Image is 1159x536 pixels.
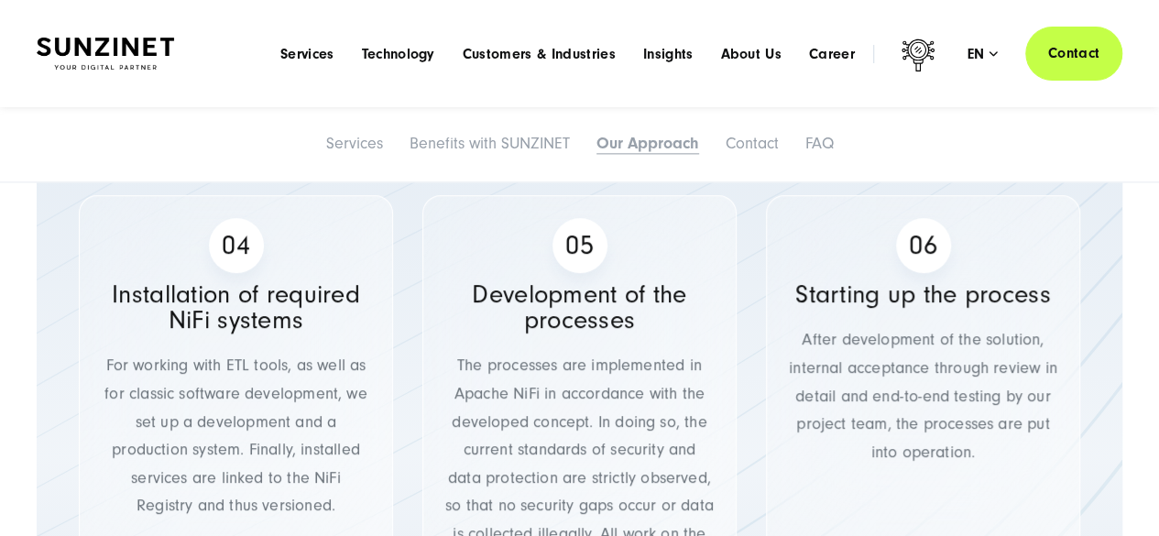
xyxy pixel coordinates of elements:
[789,282,1057,308] h3: Starting up the process
[968,45,998,63] div: en
[102,352,370,520] p: For working with ETL tools, as well as for classic software development, we set up a development ...
[410,134,570,153] a: Benefits with SUNZINET
[643,45,694,63] a: Insights
[37,38,174,70] img: SUNZINET Full Service Digital Agentur
[1025,27,1122,81] a: Contact
[463,45,616,63] a: Customers & Industries
[720,45,782,63] a: About Us
[280,45,334,63] a: Services
[789,326,1057,466] p: After development of the solution, internal acceptance through review in detail and end-to-end te...
[361,45,434,63] a: Technology
[726,134,779,153] a: Contact
[596,134,699,153] a: Our Approach
[809,45,855,63] a: Career
[326,134,383,153] a: Services
[805,134,834,153] a: FAQ
[445,282,714,334] h3: Development of the processes
[102,282,370,334] h3: Installation of required NiFi systems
